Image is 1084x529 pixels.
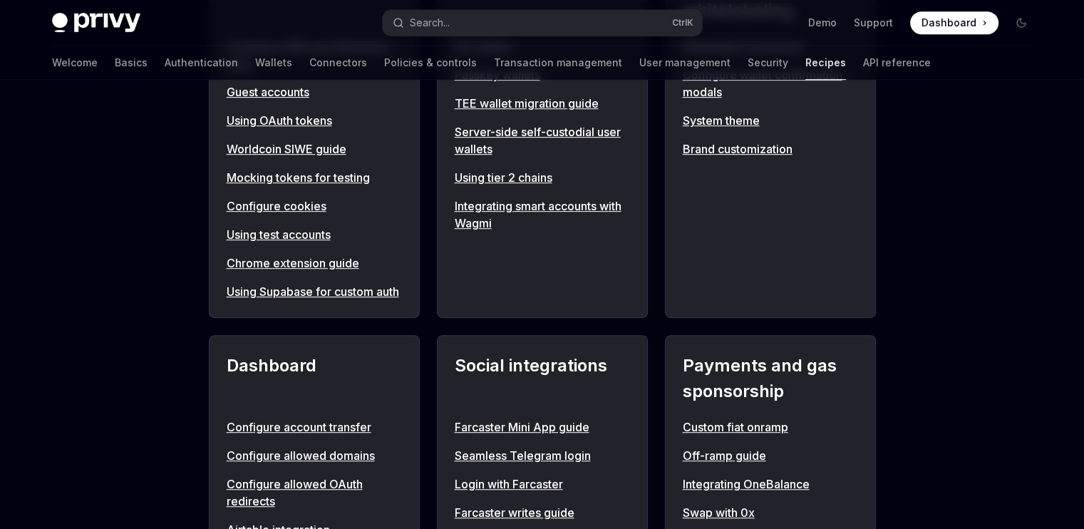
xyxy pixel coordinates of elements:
[227,418,402,436] a: Configure account transfer
[683,504,858,521] a: Swap with 0x
[227,283,402,300] a: Using Supabase for custom auth
[863,46,931,80] a: API reference
[227,226,402,243] a: Using test accounts
[52,13,140,33] img: dark logo
[52,46,98,80] a: Welcome
[455,95,630,112] a: TEE wallet migration guide
[455,197,630,232] a: Integrating smart accounts with Wagmi
[227,476,402,510] a: Configure allowed OAuth redirects
[910,11,998,34] a: Dashboard
[227,83,402,101] a: Guest accounts
[455,476,630,493] a: Login with Farcaster
[455,418,630,436] a: Farcaster Mini App guide
[1010,11,1033,34] button: Toggle dark mode
[227,447,402,464] a: Configure allowed domains
[683,476,858,493] a: Integrating OneBalance
[639,46,731,80] a: User management
[410,14,450,31] div: Search...
[808,16,837,30] a: Demo
[455,169,630,186] a: Using tier 2 chains
[227,112,402,129] a: Using OAuth tokens
[854,16,893,30] a: Support
[922,16,976,30] span: Dashboard
[455,353,630,404] h2: Social integrations
[383,10,702,36] button: Search...CtrlK
[227,353,402,404] h2: Dashboard
[227,169,402,186] a: Mocking tokens for testing
[494,46,622,80] a: Transaction management
[227,197,402,215] a: Configure cookies
[115,46,148,80] a: Basics
[683,353,858,404] h2: Payments and gas sponsorship
[255,46,292,80] a: Wallets
[748,46,788,80] a: Security
[227,140,402,158] a: Worldcoin SIWE guide
[683,140,858,158] a: Brand customization
[455,123,630,158] a: Server-side self-custodial user wallets
[227,255,402,272] a: Chrome extension guide
[455,447,630,464] a: Seamless Telegram login
[309,46,367,80] a: Connectors
[683,447,858,464] a: Off-ramp guide
[683,418,858,436] a: Custom fiat onramp
[805,46,846,80] a: Recipes
[455,504,630,521] a: Farcaster writes guide
[165,46,238,80] a: Authentication
[384,46,477,80] a: Policies & controls
[683,112,858,129] a: System theme
[672,17,693,29] span: Ctrl K
[683,66,858,101] a: Configure wallet confirmation modals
